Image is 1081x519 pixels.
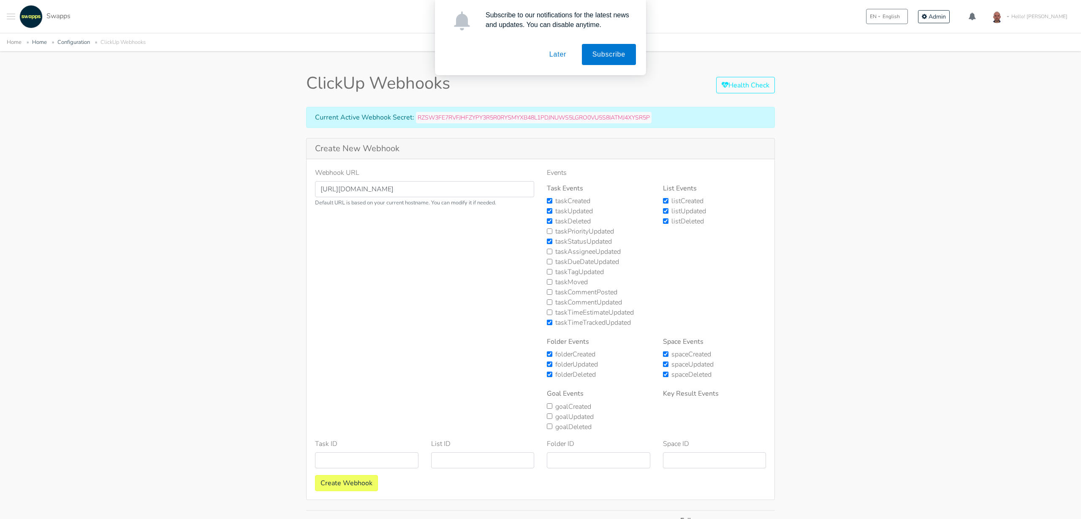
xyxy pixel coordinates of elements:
h6: Task Events [547,185,650,193]
small: Default URL is based on your current hostname. You can modify it if needed. [315,199,534,207]
h6: Folder Events [547,338,650,346]
label: folderCreated [555,349,595,359]
label: taskTimeEstimateUpdated [555,307,634,318]
label: goalCreated [555,402,591,412]
label: taskDueDateUpdated [555,257,619,267]
label: spaceUpdated [671,359,714,370]
h6: List Events [663,185,766,193]
label: Space ID [663,439,689,449]
label: taskAssigneeUpdated [555,247,621,257]
strong: Current Active Webhook Secret: [315,113,414,122]
label: Webhook URL [315,168,359,178]
button: Subscribe [582,44,636,65]
label: listUpdated [671,206,706,216]
h1: ClickUp Webhooks [306,73,450,93]
label: taskCommentUpdated [555,297,622,307]
h6: Key Result Events [663,390,766,398]
label: taskStatusUpdated [555,236,612,247]
h6: Space Events [663,338,766,346]
label: taskCreated [555,196,590,206]
h6: Goal Events [547,390,650,398]
label: Events [547,168,567,178]
label: taskUpdated [555,206,593,216]
label: Folder ID [547,439,574,449]
label: listDeleted [671,216,704,226]
label: folderDeleted [555,370,596,380]
label: spaceDeleted [671,370,712,380]
label: taskPriorityUpdated [555,226,614,236]
label: goalDeleted [555,422,592,432]
label: taskMoved [555,277,588,287]
label: listCreated [671,196,703,206]
a: Health Check [716,77,775,93]
label: taskCommentPosted [555,287,617,297]
label: taskDeleted [555,216,591,226]
label: spaceCreated [671,349,711,359]
button: Create Webhook [315,475,378,491]
label: Task ID [315,439,337,449]
label: taskTagUpdated [555,267,604,277]
h5: Create New Webhook [315,144,766,154]
button: Later [539,44,577,65]
img: notification icon [453,11,472,30]
label: taskTimeTrackedUpdated [555,318,631,328]
label: folderUpdated [555,359,598,370]
div: Subscribe to our notifications for the latest news and updates. You can disable anytime. [479,10,636,30]
label: List ID [431,439,451,449]
label: goalUpdated [555,412,594,422]
code: RZSW3FE7RVFJHFZYPY3R5R0RYSMYXB48L1PDJNUWS5LGRO0VU5S8IATMJ4XYSR5P [416,112,652,123]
